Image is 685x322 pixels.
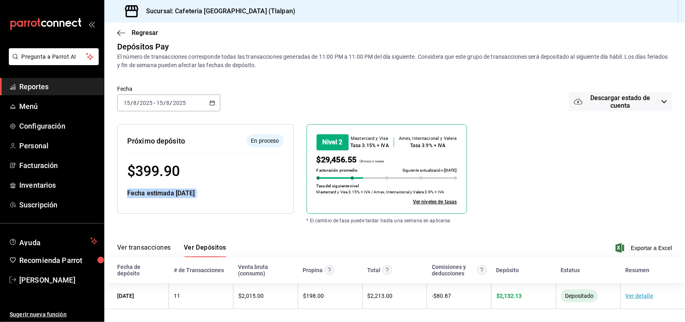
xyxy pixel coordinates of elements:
[19,236,87,246] span: Ayuda
[19,199,98,210] span: Suscripción
[163,100,166,106] span: /
[117,53,672,70] div: El número de transacciones corresponde todas las transacciones generadas de 11:00 PM a 11:00 PM d...
[496,293,522,299] span: $ 2,132.13
[88,21,95,27] button: open_drawer_menu
[303,267,323,273] div: Propina
[154,100,155,106] span: -
[367,267,380,273] div: Total
[169,283,234,309] td: 11
[6,58,99,67] a: Pregunta a Parrot AI
[10,310,98,319] span: Sugerir nueva función
[561,267,580,273] div: Estatus
[117,29,158,37] button: Regresar
[127,163,180,180] span: $ 399.90
[477,265,487,275] svg: Contempla comisión de ventas y propinas, IVA, cancelaciones y devoluciones.
[562,293,597,299] span: Depositado
[303,293,324,299] span: $ 198.00
[9,48,99,65] button: Pregunta a Parrot AI
[184,244,226,257] button: Ver Depósitos
[170,100,173,106] span: /
[317,183,359,189] p: Tasa del siguiente nivel
[496,267,519,273] div: Depósito
[432,293,451,299] span: - $ 80.87
[317,155,357,164] span: $29,456.55
[294,204,578,224] div: * El cambio de tasa puede tardar hasta una semana en aplicarse.
[617,243,672,253] button: Exportar a Excel
[19,81,98,92] span: Reportes
[104,283,169,309] td: [DATE]
[382,265,392,275] svg: Este monto equivale al total de la venta más otros abonos antes de aplicar comisión e IVA.
[117,86,220,92] label: Fecha
[317,167,358,173] p: Facturación promedio
[248,137,282,145] span: En proceso
[625,267,649,273] div: Resumen
[583,94,658,109] span: Descargar estado de cuenta
[350,135,389,142] div: Mastercard y Visa
[317,134,349,150] div: Nivel 2
[133,100,137,106] input: --
[117,244,171,257] button: Ver transacciones
[19,275,98,285] span: [PERSON_NAME]
[238,264,293,277] div: Venta bruta (consumo)
[19,160,98,171] span: Facturación
[156,100,163,106] input: --
[166,100,170,106] input: --
[350,142,389,149] div: Tasa 3.15% + IVA
[137,100,139,106] span: /
[444,168,457,172] span: [DATE]
[247,134,284,147] div: El depósito aún no se ha enviado a tu cuenta bancaria.
[123,100,130,106] input: --
[399,135,457,142] div: Amex, Internacional y Valera
[132,29,158,37] span: Regresar
[569,92,672,111] button: Descargar estado de cuenta
[413,198,457,205] a: Ver todos los niveles de tasas
[19,121,98,131] span: Configuración
[117,264,164,277] div: Fecha de depósito
[238,293,264,299] span: $ 2,015.00
[357,159,384,166] p: Últimos 3 meses
[368,293,393,299] span: $ 2,213.00
[432,264,475,277] div: Comisiones y deducciones
[140,6,295,16] h3: Sucursal: Cafeteria [GEOGRAPHIC_DATA] (Tlalpan)
[174,267,224,273] div: # de Transacciones
[317,189,445,195] p: Mastercard y Visa 3.15% + IVA / Amex, Internacional y Valera 3.9% + IVA
[117,244,226,257] div: navigation tabs
[19,140,98,151] span: Personal
[325,265,334,275] svg: Las propinas mostradas excluyen toda configuración de retención.
[127,189,284,198] div: Fecha estimada [DATE]
[19,255,98,266] span: Recomienda Parrot
[402,167,457,173] p: Siguiente actualización:
[19,180,98,191] span: Inventarios
[130,100,133,106] span: /
[626,293,654,299] a: Ver detalle
[19,101,98,112] span: Menú
[399,142,457,149] div: Tasa 3.9% + IVA
[127,135,185,146] div: Próximo depósito
[561,289,598,302] div: El monto ha sido enviado a tu cuenta bancaria. Puede tardar en verse reflejado, según la entidad ...
[117,41,169,53] div: Depósitos Pay
[22,53,86,61] span: Pregunta a Parrot AI
[139,100,153,106] input: ----
[173,100,186,106] input: ----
